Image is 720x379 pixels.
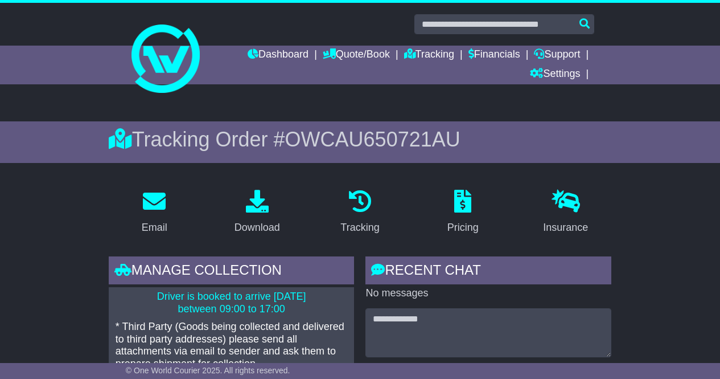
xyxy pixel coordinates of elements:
a: Support [534,46,580,65]
div: RECENT CHAT [365,256,611,287]
a: Tracking [404,46,454,65]
a: Email [134,186,175,239]
div: Pricing [447,220,479,235]
span: OWCAU650721AU [285,128,460,151]
div: Download [234,220,280,235]
a: Tracking [333,186,386,239]
div: Manage collection [109,256,355,287]
p: No messages [365,287,611,300]
span: © One World Courier 2025. All rights reserved. [126,366,290,375]
a: Settings [530,65,580,84]
div: Tracking Order # [109,127,611,152]
a: Financials [468,46,520,65]
p: * Third Party (Goods being collected and delivered to third party addresses) please send all atta... [116,321,348,370]
a: Dashboard [248,46,308,65]
a: Quote/Book [323,46,390,65]
a: Pricing [440,186,486,239]
p: Driver is booked to arrive [DATE] between 09:00 to 17:00 [116,291,348,315]
a: Insurance [536,186,595,239]
a: Download [227,186,287,239]
div: Tracking [340,220,379,235]
div: Insurance [543,220,588,235]
div: Email [142,220,167,235]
